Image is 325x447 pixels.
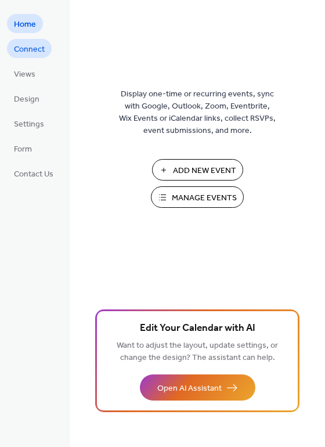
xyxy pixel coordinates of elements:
a: Design [7,89,46,108]
span: Want to adjust the layout, update settings, or change the design? The assistant can help. [117,338,278,366]
span: Design [14,93,39,106]
a: Connect [7,39,52,58]
a: Views [7,64,42,83]
span: Contact Us [14,168,53,181]
span: Form [14,143,32,156]
span: Add New Event [173,165,236,177]
button: Add New Event [152,159,243,181]
a: Contact Us [7,164,60,183]
span: Display one-time or recurring events, sync with Google, Outlook, Zoom, Eventbrite, Wix Events or ... [119,88,276,137]
button: Manage Events [151,186,244,208]
span: Manage Events [172,192,237,204]
span: Open AI Assistant [157,383,222,395]
span: Views [14,69,35,81]
span: Settings [14,118,44,131]
a: Form [7,139,39,158]
button: Open AI Assistant [140,374,255,401]
span: Home [14,19,36,31]
a: Settings [7,114,51,133]
span: Connect [14,44,45,56]
span: Edit Your Calendar with AI [140,320,255,337]
a: Home [7,14,43,33]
